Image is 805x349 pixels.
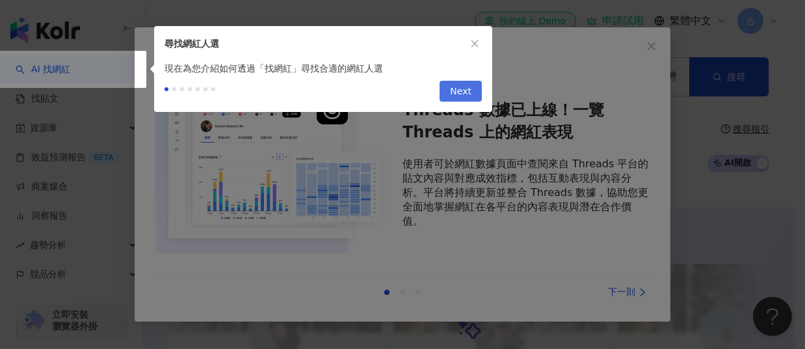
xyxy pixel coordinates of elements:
button: close [468,36,482,51]
span: close [470,39,479,48]
div: 現在為您介紹如何透過「找網紅」尋找合適的網紅人選 [154,61,492,76]
span: Next [450,81,471,102]
div: 尋找網紅人選 [165,36,468,51]
button: Next [440,81,482,102]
